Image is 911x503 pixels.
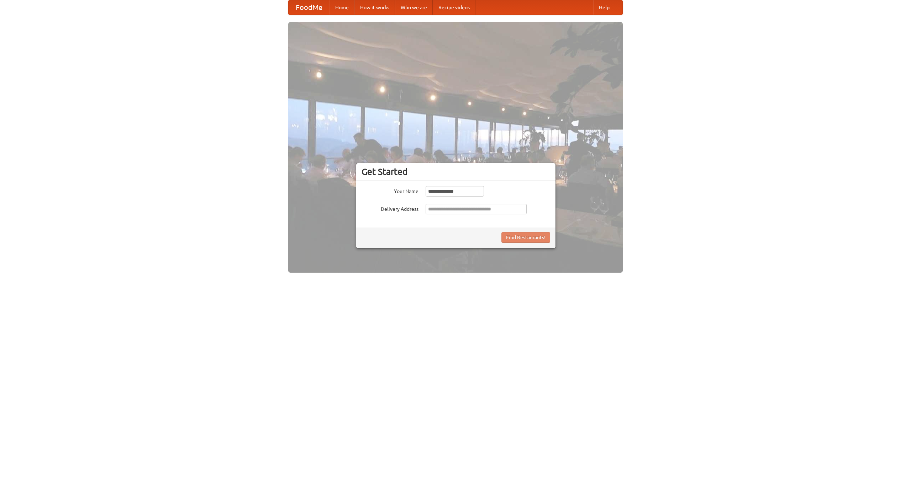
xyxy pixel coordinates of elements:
a: FoodMe [289,0,330,15]
a: Home [330,0,354,15]
a: Who we are [395,0,433,15]
label: Your Name [362,186,418,195]
a: Help [593,0,615,15]
label: Delivery Address [362,204,418,213]
a: How it works [354,0,395,15]
a: Recipe videos [433,0,475,15]
h3: Get Started [362,166,550,177]
button: Find Restaurants! [501,232,550,243]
